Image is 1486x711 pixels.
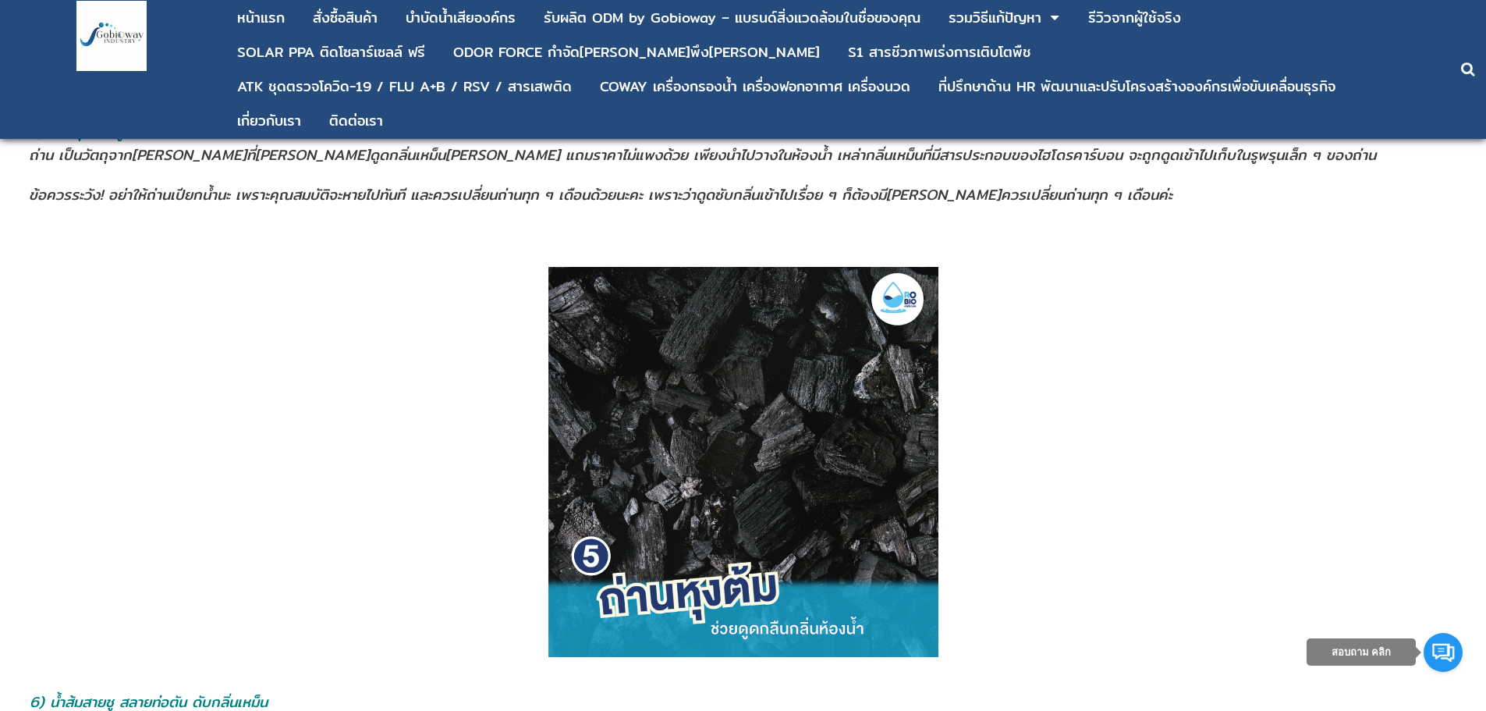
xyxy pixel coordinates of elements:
[237,11,285,25] div: หน้าแรก
[1088,3,1181,33] a: รีวิวจากผู้ใช้จริง
[848,45,1031,59] div: S1 สารชีวภาพเร่งการเติบโตพืช
[600,80,910,94] div: COWAY เครื่องกรองน้ำ เครื่องฟอกอากาศ เครื่องนวด
[29,144,1376,166] span: ถ่าน เป็นวัตถุจาก[PERSON_NAME]ที่[PERSON_NAME]ดูดกลิ่นเหม็น[PERSON_NAME] แถมราคาไม่แพงด้วย เพียงน...
[237,106,301,136] a: เกี่ยวกับเรา
[329,114,383,128] div: ติดต่อเรา
[453,37,820,67] a: ODOR FORCE กำจัด[PERSON_NAME]พึง[PERSON_NAME]
[329,106,383,136] a: ติดต่อเรา
[544,11,920,25] div: รับผลิต ODM by Gobioway – แบรนด์สิ่งแวดล้อมในชื่อของคุณ
[406,3,516,33] a: บําบัดน้ำเสียองค์กร
[600,72,910,101] a: COWAY เครื่องกรองน้ำ เครื่องฟอกอากาศ เครื่องนวด
[237,80,572,94] div: ATK ชุดตรวจโควิด-19 / FLU A+B / RSV / สารเสพติด
[848,37,1031,67] a: S1 สารชีวภาพเร่งการเติบโตพืช
[237,3,285,33] a: หน้าแรก
[313,11,378,25] div: สั่งซื้อสินค้า
[949,11,1041,25] div: รวมวิธีแก้ปัญหา
[237,45,425,59] div: SOLAR PPA ติดโซลาร์เซลล์ ฟรี
[29,183,1172,206] span: ข้อควรระวัง! อย่าให้ถ่านเปียกน้ำนะ เพราะคุณสมบัติจะหายไปทันที และควรเปลี่ยนถ่านทุก ๆ เดือนด้วยนะค...
[1332,646,1392,658] span: สอบถาม คลิก
[938,80,1335,94] div: ที่ปรึกษาด้าน HR พัฒนาและปรับโครงสร้างองค์กรเพื่อขับเคลื่อนธุรกิจ
[938,72,1335,101] a: ที่ปรึกษาด้าน HR พัฒนาและปรับโครงสร้างองค์กรเพื่อขับเคลื่อนธุรกิจ
[453,45,820,59] div: ODOR FORCE กำจัด[PERSON_NAME]พึง[PERSON_NAME]
[544,3,920,33] a: รับผลิต ODM by Gobioway – แบรนด์สิ่งแวดล้อมในชื่อของคุณ
[406,11,516,25] div: บําบัดน้ำเสียองค์กร
[76,1,147,71] img: large-1644130236041.jpg
[237,72,572,101] a: ATK ชุดตรวจโควิด-19 / FLU A+B / RSV / สารเสพติด
[1088,11,1181,25] div: รีวิวจากผู้ใช้จริง
[237,37,425,67] a: SOLAR PPA ติดโซลาร์เซลล์ ฟรี
[237,114,301,128] div: เกี่ยวกับเรา
[313,3,378,33] a: สั่งซื้อสินค้า
[949,3,1041,33] a: รวมวิธีแก้ปัญหา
